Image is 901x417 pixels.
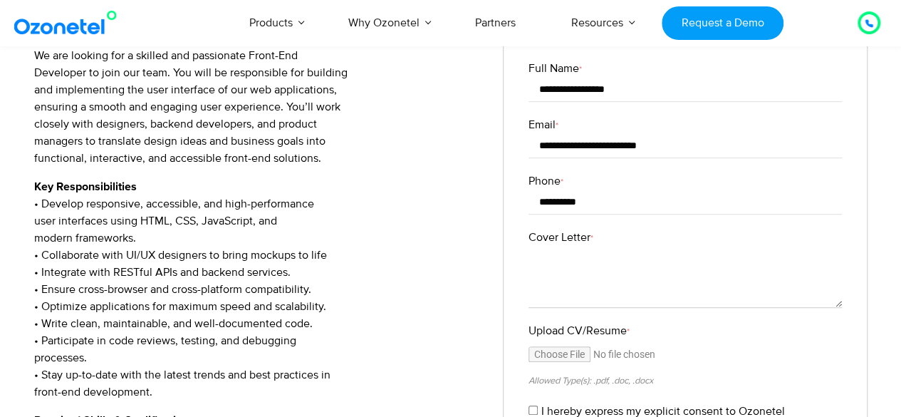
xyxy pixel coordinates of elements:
[528,116,842,133] label: Email
[528,60,842,77] label: Full Name
[528,229,842,246] label: Cover Letter
[528,375,653,386] small: Allowed Type(s): .pdf, .doc, .docx
[34,178,482,401] p: • Develop responsive, accessible, and high-performance user interfaces using HTML, CSS, JavaScrip...
[34,181,137,192] strong: Key Responsibilities
[528,173,842,190] label: Phone
[34,30,482,167] p: We are looking for a skilled and passionate Front-End Developer to join our team. You will be res...
[528,322,842,339] label: Upload CV/Resume
[662,6,783,40] a: Request a Demo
